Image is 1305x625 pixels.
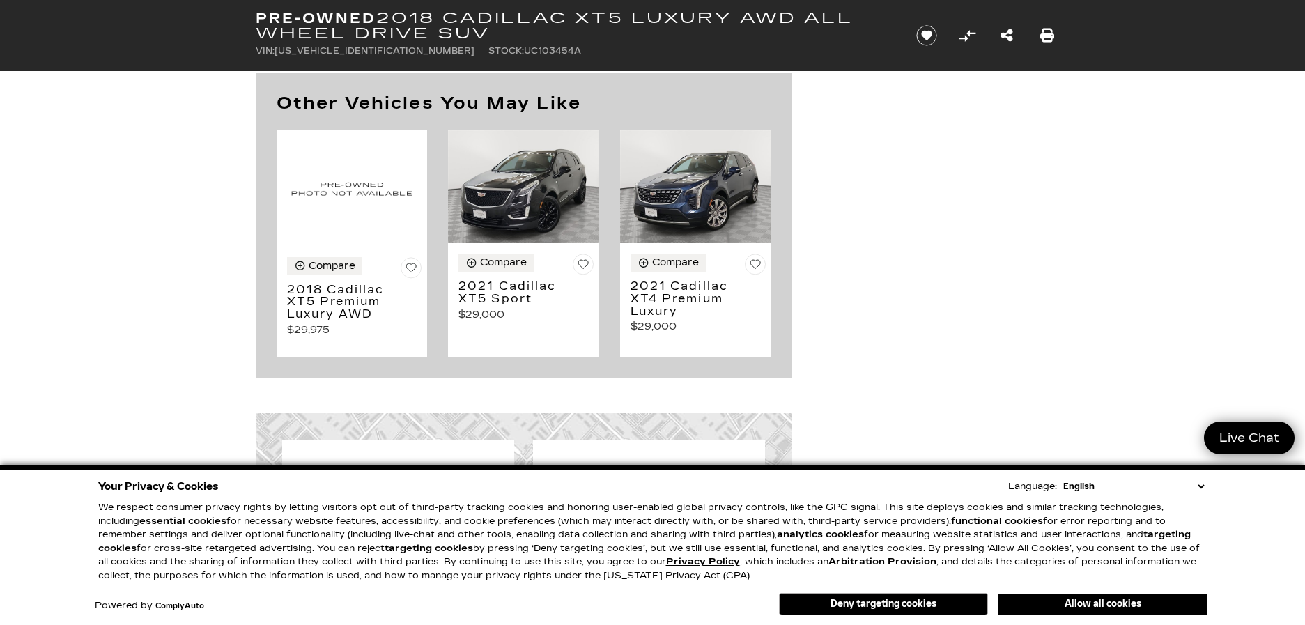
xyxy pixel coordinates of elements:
[1040,26,1054,45] a: Print this Pre-Owned 2018 Cadillac XT5 Luxury AWD All Wheel Drive SUV
[385,543,473,554] strong: targeting cookies
[458,305,594,325] p: $29,000
[777,529,864,540] strong: analytics cookies
[1212,430,1286,446] span: Live Chat
[998,594,1207,615] button: Allow all cookies
[1001,26,1013,45] a: Share this Pre-Owned 2018 Cadillac XT5 Luxury AWD All Wheel Drive SUV
[828,556,936,567] strong: Arbitration Provision
[458,280,566,304] h3: 2021 Cadillac XT5 Sport
[155,602,204,610] a: ComplyAuto
[287,257,362,275] button: Compare
[287,284,395,321] h3: 2018 Cadillac XT5 Premium Luxury AWD
[309,260,355,272] div: Compare
[488,46,524,56] span: Stock:
[779,593,988,615] button: Deny targeting cookies
[277,130,428,247] img: 2018 Cadillac XT5 Premium Luxury AWD
[666,556,740,567] u: Privacy Policy
[480,256,527,269] div: Compare
[957,25,978,46] button: Compare vehicle
[277,94,771,112] h2: Other Vehicles You May Like
[1008,482,1057,491] div: Language:
[95,601,204,610] div: Powered by
[1060,479,1207,493] select: Language Select
[951,516,1043,527] strong: functional cookies
[275,46,474,56] span: [US_VEHICLE_IDENTIFICATION_NUMBER]
[524,46,581,56] span: UC103454A
[98,529,1191,554] strong: targeting cookies
[256,46,275,56] span: VIN:
[631,280,739,317] h3: 2021 Cadillac XT4 Premium Luxury
[557,464,741,489] h2: Contact Us
[98,477,219,496] span: Your Privacy & Cookies
[911,24,942,47] button: Save vehicle
[631,317,766,337] p: $29,000
[620,130,771,244] img: 2021 Cadillac XT4 Premium Luxury
[652,256,699,269] div: Compare
[448,130,599,244] img: 2021 Cadillac XT5 Sport
[139,516,226,527] strong: essential cookies
[458,254,534,272] button: Compare
[256,10,893,41] h1: 2018 Cadillac XT5 Luxury AWD All Wheel Drive SUV
[631,280,766,337] a: 2021 Cadillac XT4 Premium Luxury $29,000
[287,284,422,340] a: 2018 Cadillac XT5 Premium Luxury AWD $29,975
[631,254,706,272] button: Compare
[256,10,376,26] strong: Pre-Owned
[287,321,422,340] p: $29,975
[98,501,1207,582] p: We respect consumer privacy rights by letting visitors opt out of third-party tracking cookies an...
[458,280,594,324] a: 2021 Cadillac XT5 Sport $29,000
[307,464,490,489] h2: Get Directions
[1204,422,1295,454] a: Live Chat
